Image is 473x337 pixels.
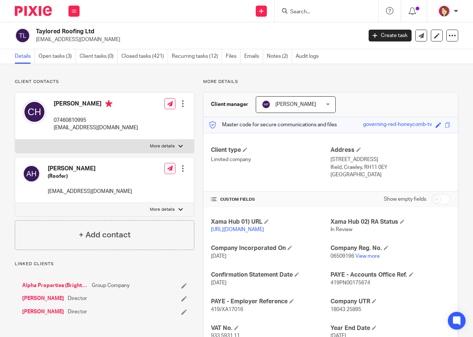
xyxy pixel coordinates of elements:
[48,173,132,180] h5: (Roofer)
[211,244,331,252] h4: Company Incorporated On
[331,218,450,226] h4: Xama Hub 02) RA Status
[22,282,88,289] a: Alpha Properties (Brighton) Limited
[36,36,358,43] p: [EMAIL_ADDRESS][DOMAIN_NAME]
[331,244,450,252] h4: Company Reg. No.
[331,171,450,178] p: [GEOGRAPHIC_DATA]
[15,28,30,43] img: svg%3E
[211,156,331,163] p: Limited company
[54,124,138,131] p: [EMAIL_ADDRESS][DOMAIN_NAME]
[355,254,380,259] a: View more
[211,218,331,226] h4: Xama Hub 01) URL
[15,261,194,267] p: Linked clients
[80,49,118,64] a: Client tasks (0)
[211,307,243,312] span: 419/XA17016
[289,9,356,16] input: Search
[79,229,131,241] h4: + Add contact
[68,295,87,302] span: Director
[211,280,227,286] span: [DATE]
[331,156,450,163] p: [STREET_ADDRESS]
[363,121,432,129] div: governing-red-honeycomb-tv
[296,49,322,64] a: Audit logs
[38,49,76,64] a: Open tasks (3)
[275,102,316,107] span: [PERSON_NAME]
[331,271,450,279] h4: PAYE - Accounts Office Ref.
[150,207,175,213] p: More details
[92,282,130,289] span: Group Company
[331,227,352,232] span: In Review
[211,298,331,306] h4: PAYE - Employer Reference
[211,101,248,108] h3: Client manager
[331,280,370,286] span: 419PN00175674
[15,49,35,64] a: Details
[15,79,194,85] p: Client contacts
[211,197,331,203] h4: CUSTOM FIELDS
[121,49,168,64] a: Closed tasks (421)
[211,254,227,259] span: [DATE]
[331,146,450,154] h4: Address
[54,100,138,109] h4: [PERSON_NAME]
[331,324,450,332] h4: Year End Date
[150,143,175,149] p: More details
[48,165,132,173] h4: [PERSON_NAME]
[22,295,64,302] a: [PERSON_NAME]
[331,164,450,171] p: Ifield, Crawley, RH11 0EY
[331,298,450,306] h4: Company UTR
[211,227,264,232] a: [URL][DOMAIN_NAME]
[48,188,132,195] p: [EMAIL_ADDRESS][DOMAIN_NAME]
[203,79,458,85] p: More details
[23,165,40,183] img: svg%3E
[211,146,331,154] h4: Client type
[68,308,87,316] span: Director
[262,100,271,109] img: svg%3E
[209,121,337,129] p: Master code for secure communications and files
[22,308,64,316] a: [PERSON_NAME]
[211,271,331,279] h4: Confirmation Statement Date
[384,196,426,203] label: Show empty fields
[172,49,222,64] a: Recurring tasks (12)
[15,6,52,16] img: Pixie
[105,100,113,107] i: Primary
[267,49,292,64] a: Notes (2)
[23,100,46,124] img: svg%3E
[331,307,361,312] span: 18043 25895
[211,324,331,332] h4: VAT No.
[226,49,241,64] a: Files
[244,49,263,64] a: Emails
[331,254,354,259] span: 06509196
[36,28,293,36] h2: Taylored Roofing Ltd
[369,30,412,41] a: Create task
[54,117,138,124] p: 07460810995
[438,5,450,17] img: Katherine%20-%20Pink%20cartoon.png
